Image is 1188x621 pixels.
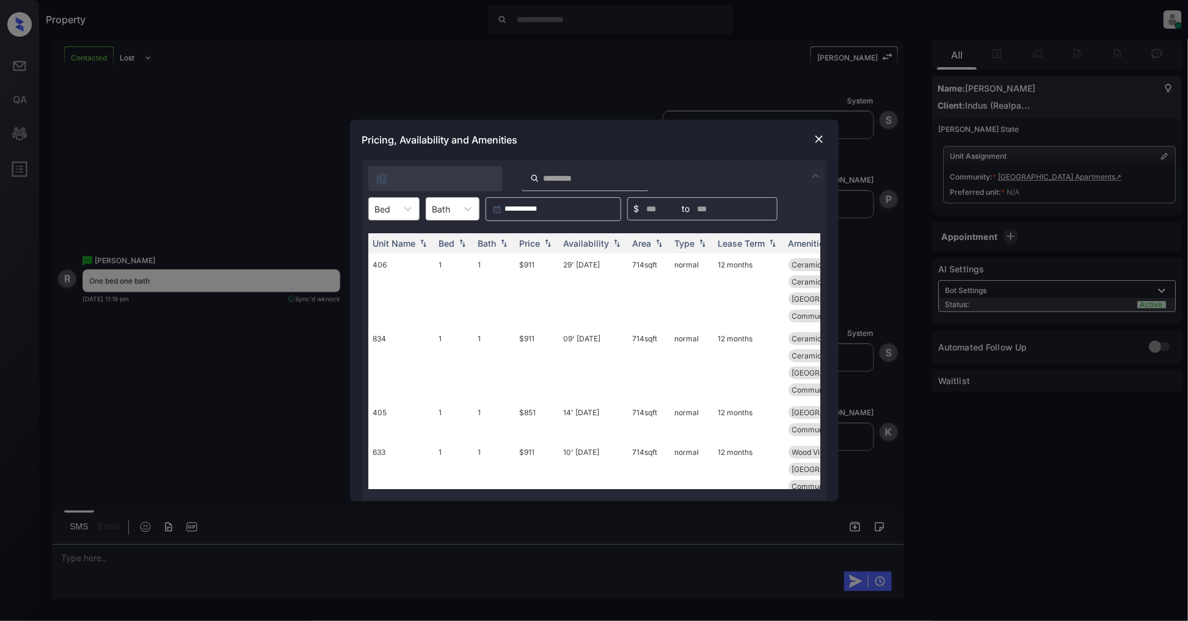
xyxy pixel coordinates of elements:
[713,401,784,441] td: 12 months
[628,327,670,401] td: 714 sqft
[417,239,429,248] img: sorting
[542,239,554,248] img: sorting
[792,482,847,491] span: Community Fee
[713,327,784,401] td: 12 months
[559,441,628,498] td: 10' [DATE]
[559,401,628,441] td: 14' [DATE]
[368,401,434,441] td: 405
[670,253,713,327] td: normal
[792,465,932,474] span: [GEOGRAPHIC_DATA][PERSON_NAME]...
[564,238,610,249] div: Availability
[498,239,510,248] img: sorting
[628,441,670,498] td: 714 sqft
[368,327,434,401] td: 834
[473,327,515,401] td: 1
[628,401,670,441] td: 714 sqft
[559,327,628,401] td: 09' [DATE]
[633,238,652,249] div: Area
[634,202,640,216] span: $
[670,327,713,401] td: normal
[439,238,455,249] div: Bed
[809,169,823,183] img: icon-zuma
[473,253,515,327] td: 1
[792,334,853,343] span: Ceramic Tile Ba...
[675,238,695,249] div: Type
[670,401,713,441] td: normal
[792,311,847,321] span: Community Fee
[350,120,839,160] div: Pricing, Availability and Amenities
[478,238,497,249] div: Bath
[670,441,713,498] td: normal
[792,385,847,394] span: Community Fee
[515,253,559,327] td: $911
[611,239,623,248] img: sorting
[368,441,434,498] td: 633
[628,253,670,327] td: 714 sqft
[559,253,628,327] td: 29' [DATE]
[792,425,847,434] span: Community Fee
[368,253,434,327] td: 406
[473,401,515,441] td: 1
[792,448,851,457] span: Wood Vinyl Dini...
[792,277,854,286] span: Ceramic Tile Ha...
[789,238,829,249] div: Amenities
[434,441,473,498] td: 1
[792,408,932,417] span: [GEOGRAPHIC_DATA][PERSON_NAME]...
[792,351,854,360] span: Ceramic Tile Ha...
[792,260,853,269] span: Ceramic Tile Be...
[653,239,665,248] img: sorting
[434,253,473,327] td: 1
[520,238,541,249] div: Price
[718,238,765,249] div: Lease Term
[515,327,559,401] td: $911
[713,441,784,498] td: 12 months
[434,401,473,441] td: 1
[792,368,932,377] span: [GEOGRAPHIC_DATA][PERSON_NAME]...
[456,239,468,248] img: sorting
[530,173,539,184] img: icon-zuma
[515,401,559,441] td: $851
[373,238,416,249] div: Unit Name
[376,173,388,185] img: icon-zuma
[767,239,779,248] img: sorting
[813,133,825,145] img: close
[696,239,709,248] img: sorting
[792,294,932,303] span: [GEOGRAPHIC_DATA][PERSON_NAME]...
[515,441,559,498] td: $911
[713,253,784,327] td: 12 months
[434,327,473,401] td: 1
[473,441,515,498] td: 1
[682,202,690,216] span: to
